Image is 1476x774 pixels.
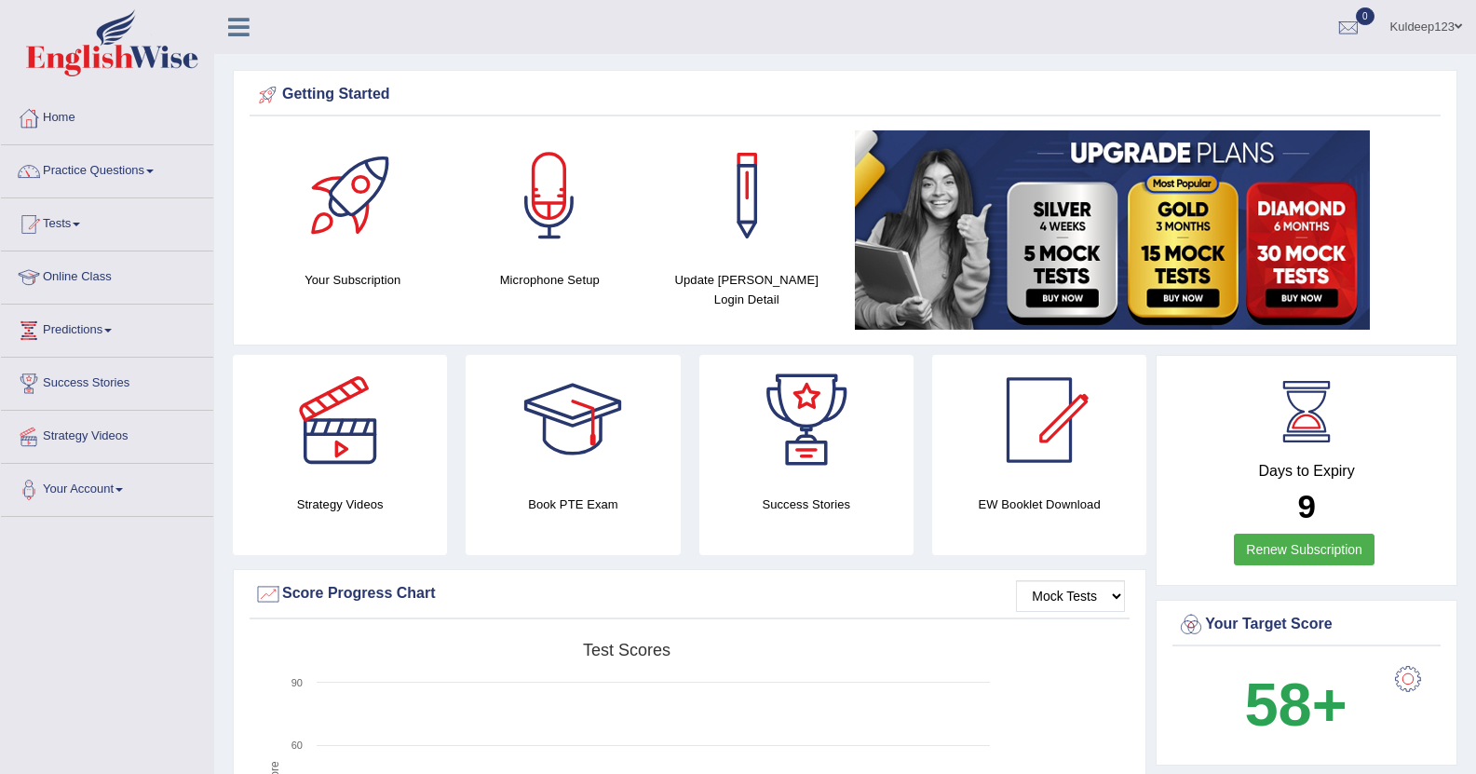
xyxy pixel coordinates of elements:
a: Tests [1,198,213,245]
text: 90 [291,677,303,688]
a: Your Account [1,464,213,510]
a: Renew Subscription [1234,534,1374,565]
div: Getting Started [254,81,1436,109]
h4: Strategy Videos [233,495,447,514]
b: 58+ [1244,671,1347,739]
h4: Microphone Setup [461,270,640,290]
h4: Success Stories [699,495,914,514]
a: Success Stories [1,358,213,404]
tspan: Test scores [583,641,670,659]
img: small5.jpg [855,130,1370,330]
text: 60 [291,740,303,751]
div: Score Progress Chart [254,580,1125,608]
h4: Update [PERSON_NAME] Login Detail [657,270,836,309]
a: Online Class [1,251,213,298]
h4: Book PTE Exam [466,495,680,514]
a: Home [1,92,213,139]
h4: EW Booklet Download [932,495,1146,514]
b: 9 [1297,488,1315,524]
a: Practice Questions [1,145,213,192]
div: Your Target Score [1177,611,1436,639]
h4: Days to Expiry [1177,463,1436,480]
a: Predictions [1,305,213,351]
h4: Your Subscription [264,270,442,290]
span: 0 [1356,7,1374,25]
a: Strategy Videos [1,411,213,457]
